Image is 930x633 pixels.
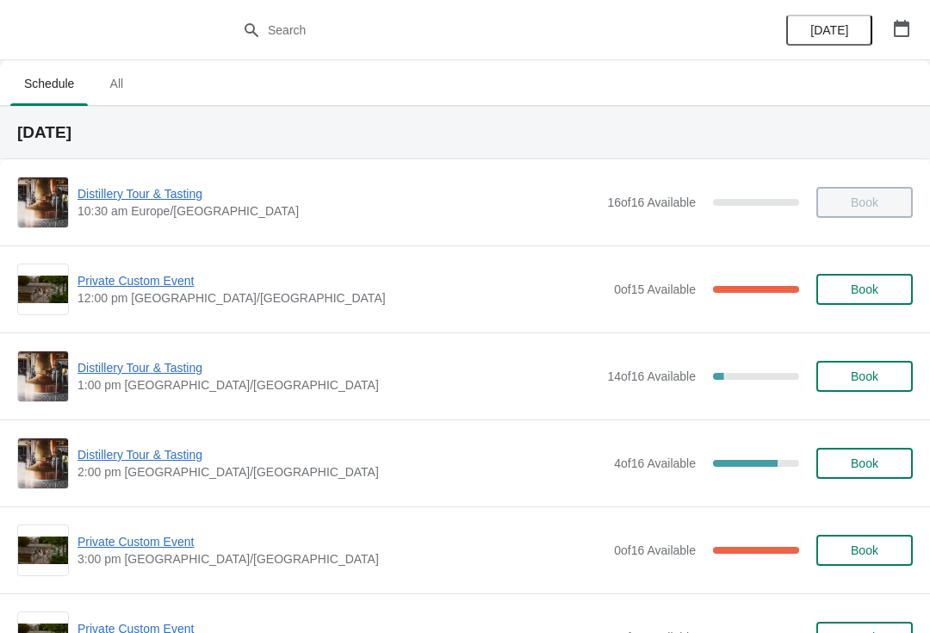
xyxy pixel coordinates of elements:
[816,535,913,566] button: Book
[614,543,696,557] span: 0 of 16 Available
[816,274,913,305] button: Book
[816,448,913,479] button: Book
[77,359,598,376] span: Distillery Tour & Tasting
[17,124,913,141] h2: [DATE]
[77,289,605,307] span: 12:00 pm [GEOGRAPHIC_DATA]/[GEOGRAPHIC_DATA]
[77,376,598,394] span: 1:00 pm [GEOGRAPHIC_DATA]/[GEOGRAPHIC_DATA]
[18,438,68,488] img: Distillery Tour & Tasting | | 2:00 pm Europe/London
[95,68,138,99] span: All
[77,446,605,463] span: Distillery Tour & Tasting
[851,543,878,557] span: Book
[614,282,696,296] span: 0 of 15 Available
[614,456,696,470] span: 4 of 16 Available
[267,15,697,46] input: Search
[77,272,605,289] span: Private Custom Event
[851,282,878,296] span: Book
[77,533,605,550] span: Private Custom Event
[77,463,605,481] span: 2:00 pm [GEOGRAPHIC_DATA]/[GEOGRAPHIC_DATA]
[77,185,598,202] span: Distillery Tour & Tasting
[786,15,872,46] button: [DATE]
[607,195,696,209] span: 16 of 16 Available
[607,369,696,383] span: 14 of 16 Available
[18,276,68,304] img: Private Custom Event | | 12:00 pm Europe/London
[18,537,68,565] img: Private Custom Event | | 3:00 pm Europe/London
[77,550,605,568] span: 3:00 pm [GEOGRAPHIC_DATA]/[GEOGRAPHIC_DATA]
[77,202,598,220] span: 10:30 am Europe/[GEOGRAPHIC_DATA]
[18,177,68,227] img: Distillery Tour & Tasting | | 10:30 am Europe/London
[851,456,878,470] span: Book
[816,361,913,392] button: Book
[10,68,88,99] span: Schedule
[810,23,848,37] span: [DATE]
[18,351,68,401] img: Distillery Tour & Tasting | | 1:00 pm Europe/London
[851,369,878,383] span: Book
